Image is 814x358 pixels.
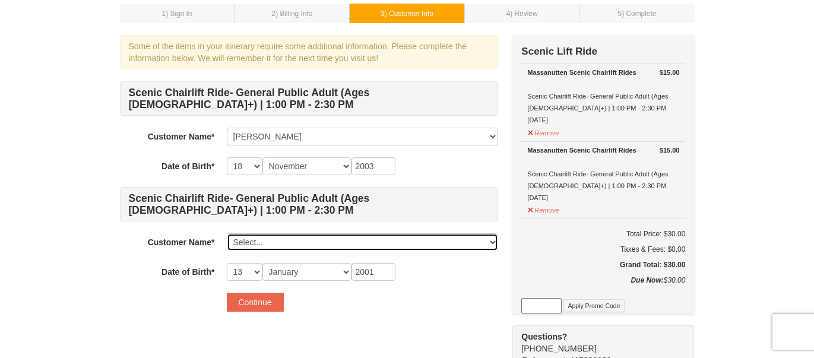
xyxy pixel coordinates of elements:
h5: Grand Total: $30.00 [521,259,685,271]
div: Scenic Chairlift Ride- General Public Adult (Ages [DEMOGRAPHIC_DATA]+) | 1:00 PM - 2:30 PM [DATE] [527,144,679,204]
span: ) Complete [622,9,656,18]
div: Some of the items in your itinerary require some additional information. Please complete the info... [120,35,498,69]
span: ) Customer Info [385,9,433,18]
strong: Customer Name* [148,132,215,141]
div: Scenic Chairlift Ride- General Public Adult (Ages [DEMOGRAPHIC_DATA]+) | 1:00 PM - 2:30 PM [DATE] [527,66,679,126]
div: $30.00 [521,274,685,298]
strong: Date of Birth* [161,161,214,171]
input: YYYY [351,157,395,175]
button: Remove [527,124,559,139]
small: 4 [506,9,538,18]
strong: Due Now: [631,276,663,284]
h4: Scenic Chairlift Ride- General Public Adult (Ages [DEMOGRAPHIC_DATA]+) | 1:00 PM - 2:30 PM [120,81,498,116]
small: 2 [272,9,313,18]
div: Massanutten Scenic Chairlift Rides [527,144,679,156]
strong: Questions? [521,332,567,341]
strong: $15.00 [660,66,680,78]
button: Apply Promo Code [563,299,624,312]
button: Continue [227,293,284,312]
div: Massanutten Scenic Chairlift Rides [527,66,679,78]
span: ) Sign In [166,9,192,18]
span: [PHONE_NUMBER] [521,331,673,353]
span: ) Billing Info [275,9,312,18]
button: Remove [527,201,559,216]
input: YYYY [351,263,395,281]
small: 5 [618,9,657,18]
div: Taxes & Fees: $0.00 [521,243,685,255]
strong: Date of Birth* [161,267,214,277]
strong: Scenic Lift Ride [521,46,597,57]
small: 1 [162,9,192,18]
strong: $15.00 [660,144,680,156]
h6: Total Price: $30.00 [521,228,685,240]
strong: Customer Name* [148,237,215,247]
small: 3 [381,9,433,18]
h4: Scenic Chairlift Ride- General Public Adult (Ages [DEMOGRAPHIC_DATA]+) | 1:00 PM - 2:30 PM [120,187,498,221]
span: ) Review [510,9,537,18]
